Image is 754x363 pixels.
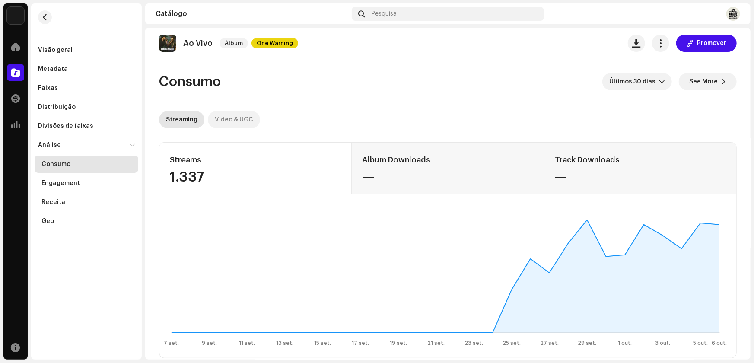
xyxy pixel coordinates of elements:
[679,73,737,90] button: See More
[183,39,213,48] p: Ao Vivo
[35,118,138,135] re-m-nav-item: Divisões de faixas
[38,85,58,92] div: Faixas
[38,104,76,111] div: Distribuição
[41,218,54,225] div: Geo
[555,170,726,184] div: —
[655,341,670,346] text: 3 out.
[38,66,68,73] div: Metadata
[35,60,138,78] re-m-nav-item: Metadata
[540,341,559,346] text: 27 set.
[41,161,70,168] div: Consumo
[38,142,61,149] div: Análise
[618,341,632,346] text: 1 out.
[159,73,221,90] span: Consumo
[276,341,293,346] text: 13 set.
[38,123,93,130] div: Divisões de faixas
[372,10,397,17] span: Pesquisa
[159,35,176,52] img: 9ebb9661-486a-4c00-92f4-86019a056d66
[555,153,726,167] div: Track Downloads
[202,341,217,346] text: 9 set.
[697,35,726,52] span: Promover
[464,341,483,346] text: 23 set.
[7,7,24,24] img: c86870aa-2232-4ba3-9b41-08f587110171
[390,341,407,346] text: 19 set.
[41,180,80,187] div: Engagement
[314,341,331,346] text: 15 set.
[164,341,179,346] text: 7 set.
[41,199,65,206] div: Receita
[676,35,737,52] button: Promover
[35,194,138,211] re-m-nav-item: Receita
[38,47,73,54] div: Visão geral
[35,137,138,230] re-m-nav-dropdown: Análise
[35,41,138,59] re-m-nav-item: Visão geral
[35,80,138,97] re-m-nav-item: Faixas
[35,175,138,192] re-m-nav-item: Engagement
[239,341,255,346] text: 11 set.
[362,170,534,184] div: —
[35,156,138,173] re-m-nav-item: Consumo
[215,111,253,128] div: Video & UGC
[726,7,740,21] img: e57eb16c-630c-45a0-b173-efee7d63fb15
[352,341,369,346] text: 17 set.
[35,213,138,230] re-m-nav-item: Geo
[503,341,521,346] text: 25 set.
[609,73,659,90] span: Últimos 30 dias
[35,99,138,116] re-m-nav-item: Distribuição
[220,38,248,48] span: Álbum
[156,10,348,17] div: Catálogo
[712,341,727,346] text: 6 out.
[689,73,718,90] span: See More
[251,38,298,48] span: One Warning
[659,73,665,90] div: dropdown trigger
[427,341,445,346] text: 21 set.
[578,341,596,346] text: 29 set.
[693,341,708,346] text: 5 out.
[170,153,341,167] div: Streams
[166,111,197,128] div: Streaming
[170,170,341,184] div: 1.337
[362,153,534,167] div: Album Downloads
